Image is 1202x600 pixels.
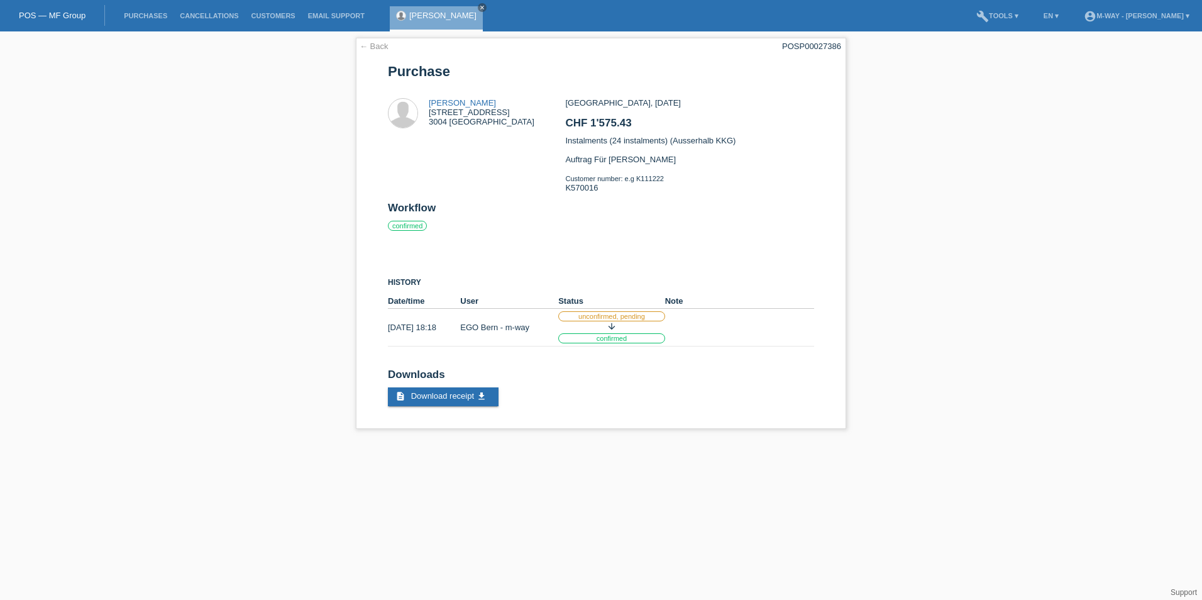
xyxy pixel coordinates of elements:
a: [PERSON_NAME] [429,98,496,108]
th: Status [558,294,665,309]
td: EGO Bern - m-way [460,309,558,347]
a: description Download receipt get_app [388,387,499,406]
h2: CHF 1'575.43 [565,117,813,136]
th: Date/time [388,294,460,309]
h3: History [388,278,814,287]
a: close [478,3,487,12]
a: EN ▾ [1037,12,1065,19]
a: Email Support [302,12,371,19]
h2: Workflow [388,202,814,221]
i: close [479,4,485,11]
th: Note [665,294,814,309]
a: account_circlem-way - [PERSON_NAME] ▾ [1078,12,1196,19]
a: Support [1171,588,1197,597]
th: User [460,294,558,309]
div: POSP00027386 [782,42,841,51]
span: Download receipt [411,391,474,401]
i: get_app [477,391,487,401]
i: arrow_downward [607,321,617,331]
a: [PERSON_NAME] [409,11,477,20]
a: Purchases [118,12,174,19]
label: confirmed [388,221,427,231]
i: description [395,391,405,401]
a: Cancellations [174,12,245,19]
i: build [976,10,989,23]
i: account_circle [1084,10,1096,23]
a: ← Back [360,42,389,51]
div: [GEOGRAPHIC_DATA], [DATE] Instalments (24 instalments) (Ausserhalb KKG) Auftrag Für [PERSON_NAME]... [565,98,813,202]
a: Customers [245,12,302,19]
span: Customer number: e.g K111222 [565,175,664,182]
h2: Downloads [388,369,814,387]
label: unconfirmed, pending [558,311,665,321]
td: [DATE] 18:18 [388,309,460,347]
a: buildTools ▾ [970,12,1025,19]
div: [STREET_ADDRESS] 3004 [GEOGRAPHIC_DATA] [429,98,534,126]
a: POS — MF Group [19,11,85,20]
label: confirmed [558,333,665,343]
h1: Purchase [388,64,814,79]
